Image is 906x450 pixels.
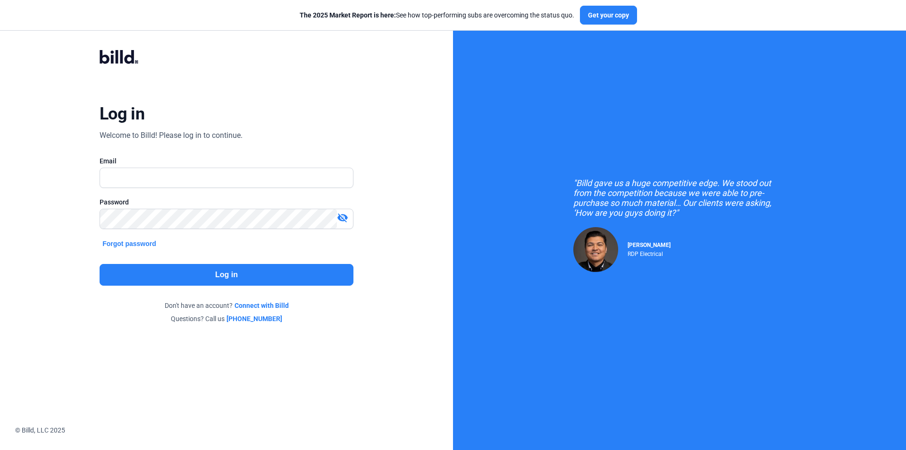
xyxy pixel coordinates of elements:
div: Password [100,197,353,207]
div: Questions? Call us [100,314,353,323]
mat-icon: visibility_off [337,212,348,223]
a: [PHONE_NUMBER] [226,314,282,323]
button: Get your copy [580,6,637,25]
div: Don't have an account? [100,301,353,310]
button: Log in [100,264,353,286]
a: Connect with Billd [235,301,289,310]
div: See how top-performing subs are overcoming the status quo. [300,10,574,20]
img: Raul Pacheco [573,227,618,272]
button: Forgot password [100,238,159,249]
div: Email [100,156,353,166]
div: Log in [100,103,144,124]
span: The 2025 Market Report is here: [300,11,396,19]
div: "Billd gave us a huge competitive edge. We stood out from the competition because we were able to... [573,178,786,218]
div: RDP Electrical [628,248,671,257]
span: [PERSON_NAME] [628,242,671,248]
div: Welcome to Billd! Please log in to continue. [100,130,243,141]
